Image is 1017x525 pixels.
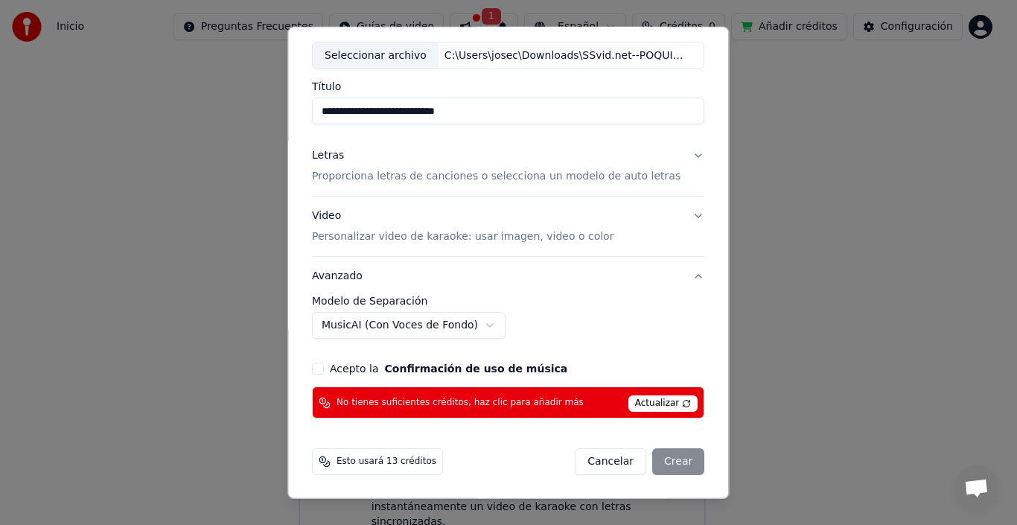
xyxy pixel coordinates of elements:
button: Avanzado [312,257,704,296]
button: VideoPersonalizar video de karaoke: usar imagen, video o color [312,197,704,256]
p: Proporciona letras de canciones o selecciona un modelo de auto letras [312,169,680,184]
span: Actualizar [628,395,698,412]
button: Cancelar [576,448,647,475]
p: Personalizar video de karaoke: usar imagen, video o color [312,229,613,244]
div: Video [312,209,613,244]
div: C:\Users\josec\Downloads\SSvid.net--POQUITO-A-POCO-[PERSON_NAME]-Video-Liryc-letra_360p.mp4 [439,48,692,63]
span: Esto usará 13 créditos [337,456,436,468]
div: Seleccionar archivo [313,42,439,69]
div: Letras [312,148,344,163]
label: Acepto la [330,363,567,374]
button: LetrasProporciona letras de canciones o selecciona un modelo de auto letras [312,136,704,196]
label: Título [312,81,704,92]
label: Modelo de Separación [312,296,704,306]
div: Avanzado [312,296,704,351]
button: Acepto la [385,363,568,374]
span: No tienes suficientes créditos, haz clic para añadir más [337,397,584,409]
